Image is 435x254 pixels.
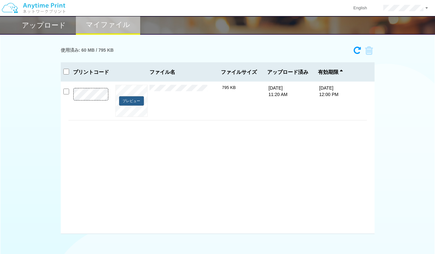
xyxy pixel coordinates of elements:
span: ファイルサイズ [221,69,258,75]
p: [DATE] 12:00 PM [319,85,344,98]
button: プレビュー [119,96,144,106]
span: ファイル名 [150,69,218,75]
h2: マイファイル [86,21,130,29]
h2: アップロード [22,22,66,29]
span: アップロード済み [267,69,308,75]
h3: 使用済み: 60 MB / 795 KB [61,48,114,53]
span: 有効期限 [318,69,343,75]
span: 795 KB [222,85,236,90]
h3: プリントコード [68,69,113,75]
p: [DATE] 11:20 AM [268,85,293,98]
